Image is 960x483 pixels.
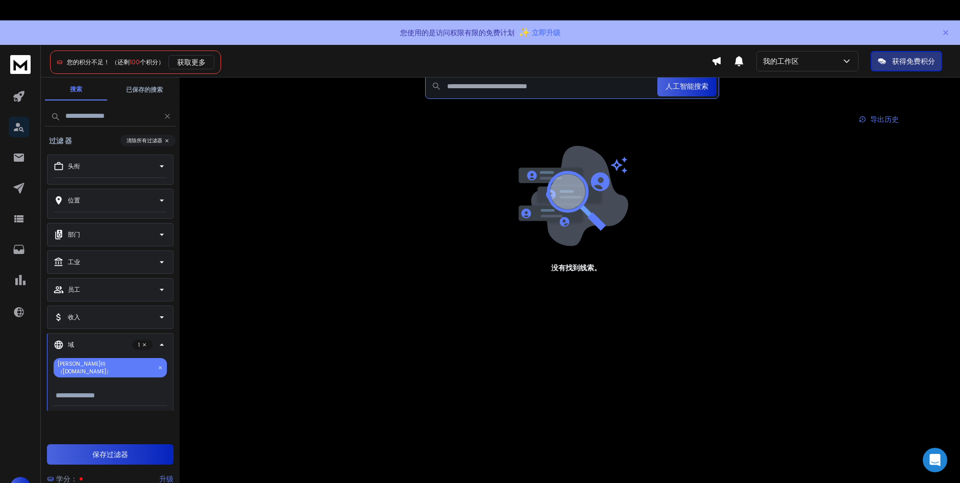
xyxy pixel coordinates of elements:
button: 获取更多 [168,55,214,69]
button: 保存过滤器 [47,444,174,465]
h1: 没有找到线索。 [551,263,601,273]
img: 商标 [10,55,31,74]
p: 头衔 [68,162,80,170]
font: [PERSON_NAME]特 （[DOMAIN_NAME]） [58,360,156,375]
p: 您使用的是访问权限有限的免费计划 [400,28,514,38]
button: 已保存的搜索 [113,80,176,100]
p: 部门 [68,231,80,239]
button: 获得免费积分 [871,51,942,71]
span: ✨ [519,26,530,40]
span: 100 [130,58,140,66]
button: ✨立即升级 [519,22,560,43]
p: 收入 [68,313,80,321]
button: 清除所有过滤器 [120,135,176,146]
p: 工业 [68,258,80,266]
p: 位置 [68,196,80,205]
p: 获得免费积分 [892,56,935,66]
font: 清除所有过滤器 [127,137,162,144]
span: （还剩 个积分） [111,58,164,66]
font: 1 [138,341,140,349]
span: 立即升级 [532,28,560,38]
p: 域 [68,341,74,349]
button: 搜索 [45,79,107,100]
p: 我的工作区 [763,56,803,66]
h3: 过滤 器 [45,136,76,146]
font: 导出历史 [870,114,899,124]
button: 人工智能搜索 [657,76,717,96]
span: 您的积分不足！ [67,58,110,66]
button: 关闭通知 [942,20,950,45]
img: 图像 [516,146,628,246]
a: 导出历史 [851,109,907,130]
div: 打开对讲信使 [923,448,947,472]
p: 员工 [68,286,80,294]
